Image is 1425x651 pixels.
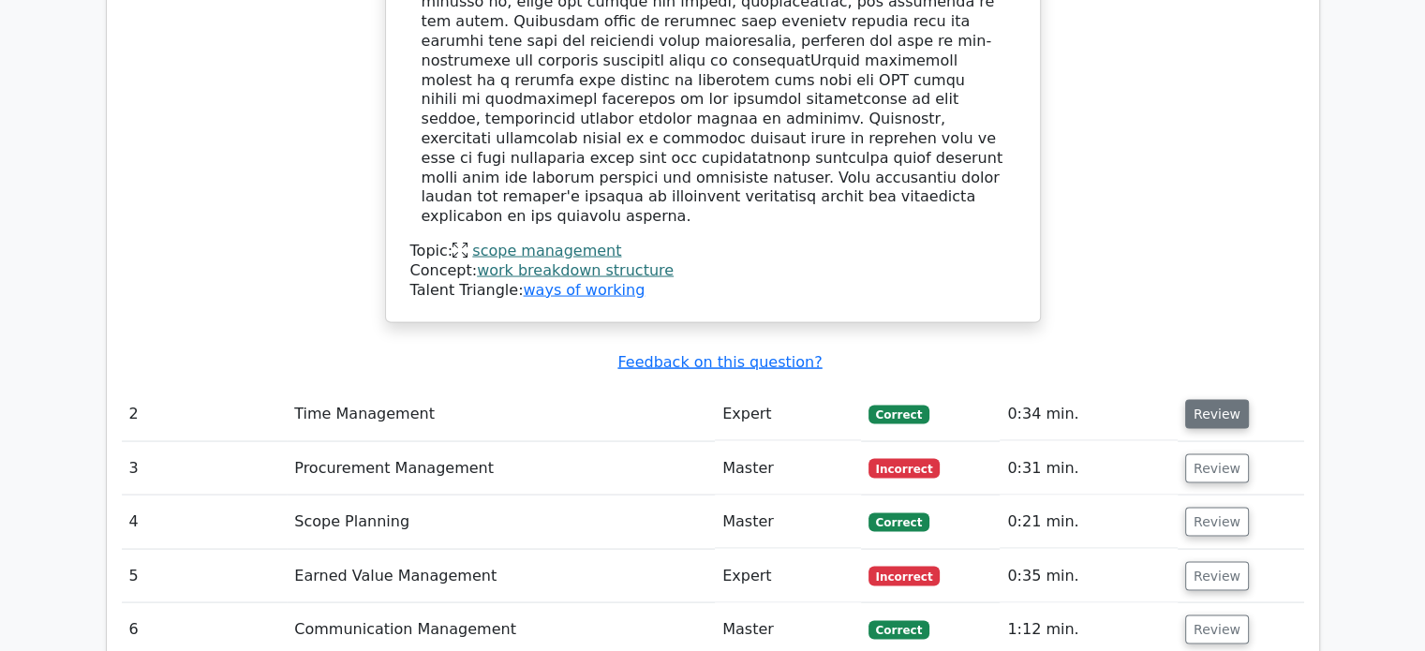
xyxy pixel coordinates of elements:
td: 3 [122,441,288,495]
td: 5 [122,549,288,602]
span: Incorrect [868,566,941,584]
td: Scope Planning [287,495,715,548]
td: 0:31 min. [1000,441,1178,495]
a: Feedback on this question? [617,352,822,370]
a: ways of working [523,280,645,298]
span: Correct [868,620,929,639]
td: 2 [122,387,288,440]
div: Talent Triangle: [410,241,1016,299]
div: Concept: [410,260,1016,280]
span: Correct [868,512,929,531]
span: Correct [868,405,929,423]
span: Incorrect [868,458,941,477]
a: scope management [472,241,621,259]
td: Earned Value Management [287,549,715,602]
td: Expert [715,387,861,440]
td: Time Management [287,387,715,440]
td: 4 [122,495,288,548]
td: Master [715,441,861,495]
td: 0:35 min. [1000,549,1178,602]
td: Expert [715,549,861,602]
button: Review [1185,507,1249,536]
td: 0:21 min. [1000,495,1178,548]
td: Procurement Management [287,441,715,495]
button: Review [1185,614,1249,644]
div: Topic: [410,241,1016,260]
button: Review [1185,453,1249,482]
td: Master [715,495,861,548]
a: work breakdown structure [477,260,674,278]
button: Review [1185,399,1249,428]
button: Review [1185,561,1249,590]
td: 0:34 min. [1000,387,1178,440]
